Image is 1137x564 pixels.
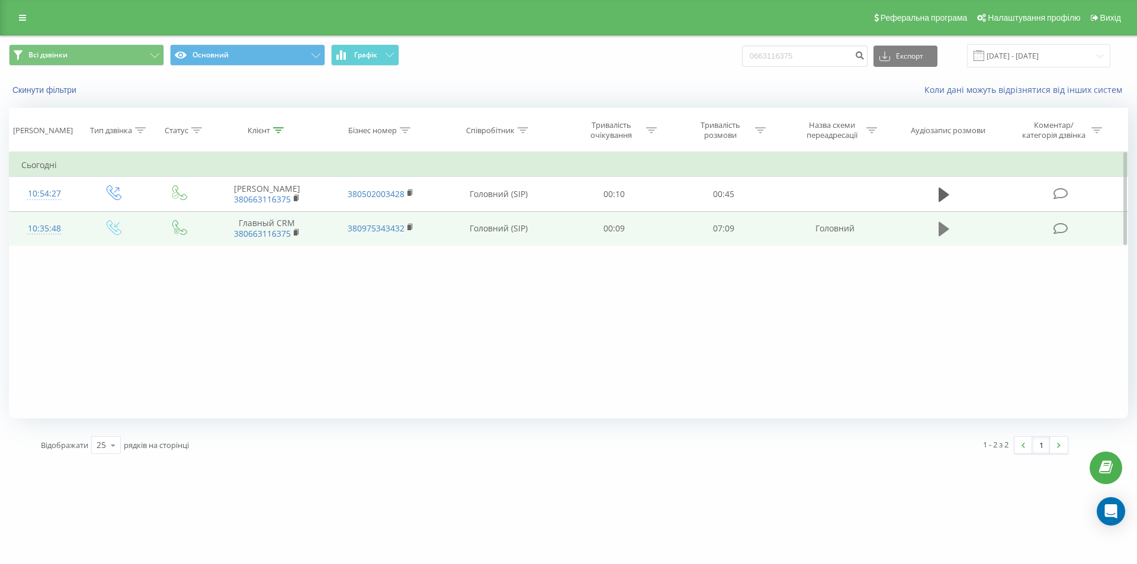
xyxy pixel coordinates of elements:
[348,188,404,199] a: 380502003428
[41,440,88,450] span: Відображати
[873,46,937,67] button: Експорт
[988,13,1080,22] span: Налаштування профілю
[742,46,868,67] input: Пошук за номером
[924,84,1128,95] a: Коли дані можуть відрізнятися вiд інших систем
[669,177,778,211] td: 00:45
[437,211,560,246] td: Головний (SIP)
[9,85,82,95] button: Скинути фільтри
[437,177,560,211] td: Головний (SIP)
[911,125,985,136] div: Аудіозапис розмови
[1032,437,1050,453] a: 1
[983,439,1008,450] div: 1 - 2 з 2
[90,125,132,136] div: Тип дзвінка
[1097,497,1125,526] div: Open Intercom Messenger
[881,13,968,22] span: Реферальна програма
[354,51,377,59] span: Графік
[210,211,324,246] td: ⁨Главный CRM⁩
[580,120,643,140] div: Тривалість очікування
[170,44,325,66] button: Основний
[21,182,68,205] div: 10:54:27
[466,125,515,136] div: Співробітник
[1100,13,1121,22] span: Вихід
[560,177,669,211] td: 00:10
[560,211,669,246] td: 00:09
[210,177,324,211] td: [PERSON_NAME]
[28,50,68,60] span: Всі дзвінки
[13,125,73,136] div: [PERSON_NAME]
[348,223,404,234] a: 380975343432
[348,125,397,136] div: Бізнес номер
[778,211,892,246] td: Головний
[1019,120,1088,140] div: Коментар/категорія дзвінка
[248,125,270,136] div: Клієнт
[234,228,291,239] a: 380663116375
[9,44,164,66] button: Всі дзвінки
[9,153,1128,177] td: Сьогодні
[21,217,68,240] div: 10:35:48
[331,44,399,66] button: Графік
[97,439,106,451] div: 25
[234,194,291,205] a: 380663116375
[669,211,778,246] td: 07:09
[689,120,752,140] div: Тривалість розмови
[800,120,863,140] div: Назва схеми переадресації
[165,125,188,136] div: Статус
[124,440,189,450] span: рядків на сторінці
